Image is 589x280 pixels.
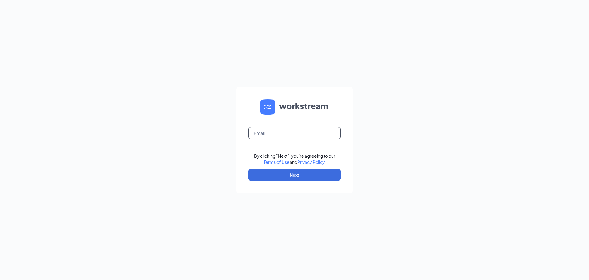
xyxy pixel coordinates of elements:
[254,153,335,165] div: By clicking "Next", you're agreeing to our and .
[248,127,341,139] input: Email
[264,159,290,165] a: Terms of Use
[297,159,325,165] a: Privacy Policy
[260,99,329,115] img: WS logo and Workstream text
[248,169,341,181] button: Next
